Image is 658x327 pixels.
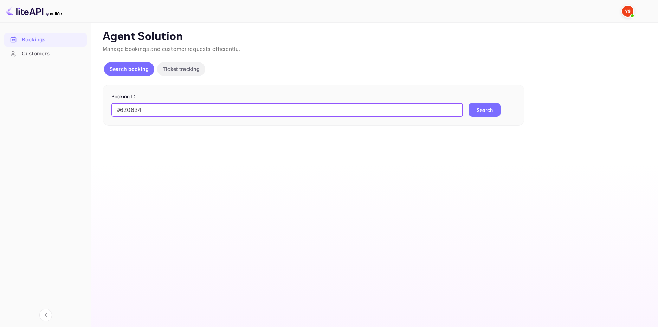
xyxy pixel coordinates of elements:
input: Enter Booking ID (e.g., 63782194) [111,103,463,117]
img: Yandex Support [622,6,633,17]
p: Booking ID [111,93,516,100]
div: Bookings [4,33,87,47]
p: Ticket tracking [163,65,200,73]
img: LiteAPI logo [6,6,62,17]
p: Agent Solution [103,30,645,44]
button: Collapse navigation [39,309,52,321]
a: Customers [4,47,87,60]
button: Search [469,103,501,117]
span: Manage bookings and customer requests efficiently. [103,46,240,53]
div: Bookings [22,36,83,44]
div: Customers [22,50,83,58]
p: Search booking [110,65,149,73]
a: Bookings [4,33,87,46]
div: Customers [4,47,87,61]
